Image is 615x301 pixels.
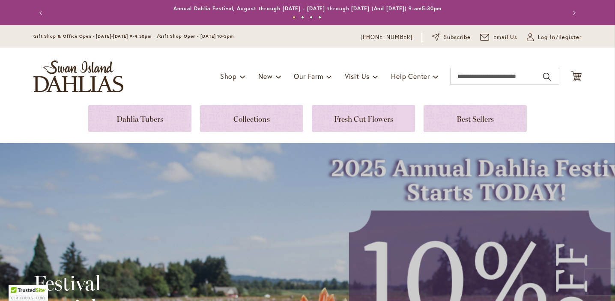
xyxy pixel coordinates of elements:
span: Our Farm [294,72,323,81]
a: Log In/Register [527,33,582,42]
span: Help Center [391,72,430,81]
a: store logo [33,60,123,92]
a: Subscribe [432,33,471,42]
button: Previous [33,4,51,21]
span: Shop [220,72,237,81]
span: Visit Us [345,72,370,81]
button: 2 of 4 [301,16,304,19]
a: Annual Dahlia Festival, August through [DATE] - [DATE] through [DATE] (And [DATE]) 9-am5:30pm [173,5,442,12]
a: [PHONE_NUMBER] [361,33,412,42]
span: Gift Shop Open - [DATE] 10-3pm [159,33,234,39]
span: New [258,72,272,81]
span: Log In/Register [538,33,582,42]
button: Next [564,4,582,21]
span: Gift Shop & Office Open - [DATE]-[DATE] 9-4:30pm / [33,33,159,39]
span: Subscribe [444,33,471,42]
button: 1 of 4 [293,16,296,19]
a: Email Us [480,33,518,42]
button: 3 of 4 [310,16,313,19]
span: Email Us [493,33,518,42]
button: 4 of 4 [318,16,321,19]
